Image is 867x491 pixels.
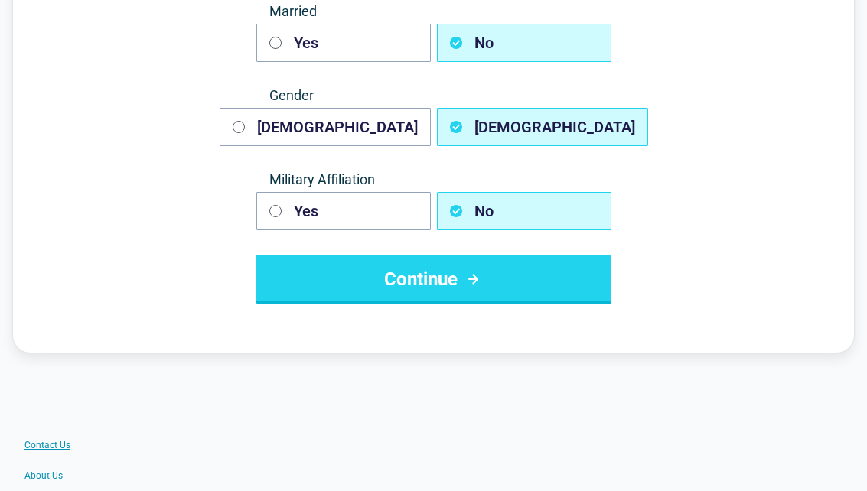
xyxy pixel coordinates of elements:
[437,24,611,63] button: No
[24,440,70,452] a: Contact Us
[256,171,611,190] span: Military Affiliation
[256,193,431,231] button: Yes
[256,87,611,106] span: Gender
[437,109,648,147] button: [DEMOGRAPHIC_DATA]
[437,193,611,231] button: No
[256,3,611,21] span: Married
[256,255,611,304] button: Continue
[24,470,63,483] a: About Us
[256,24,431,63] button: Yes
[220,109,431,147] button: [DEMOGRAPHIC_DATA]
